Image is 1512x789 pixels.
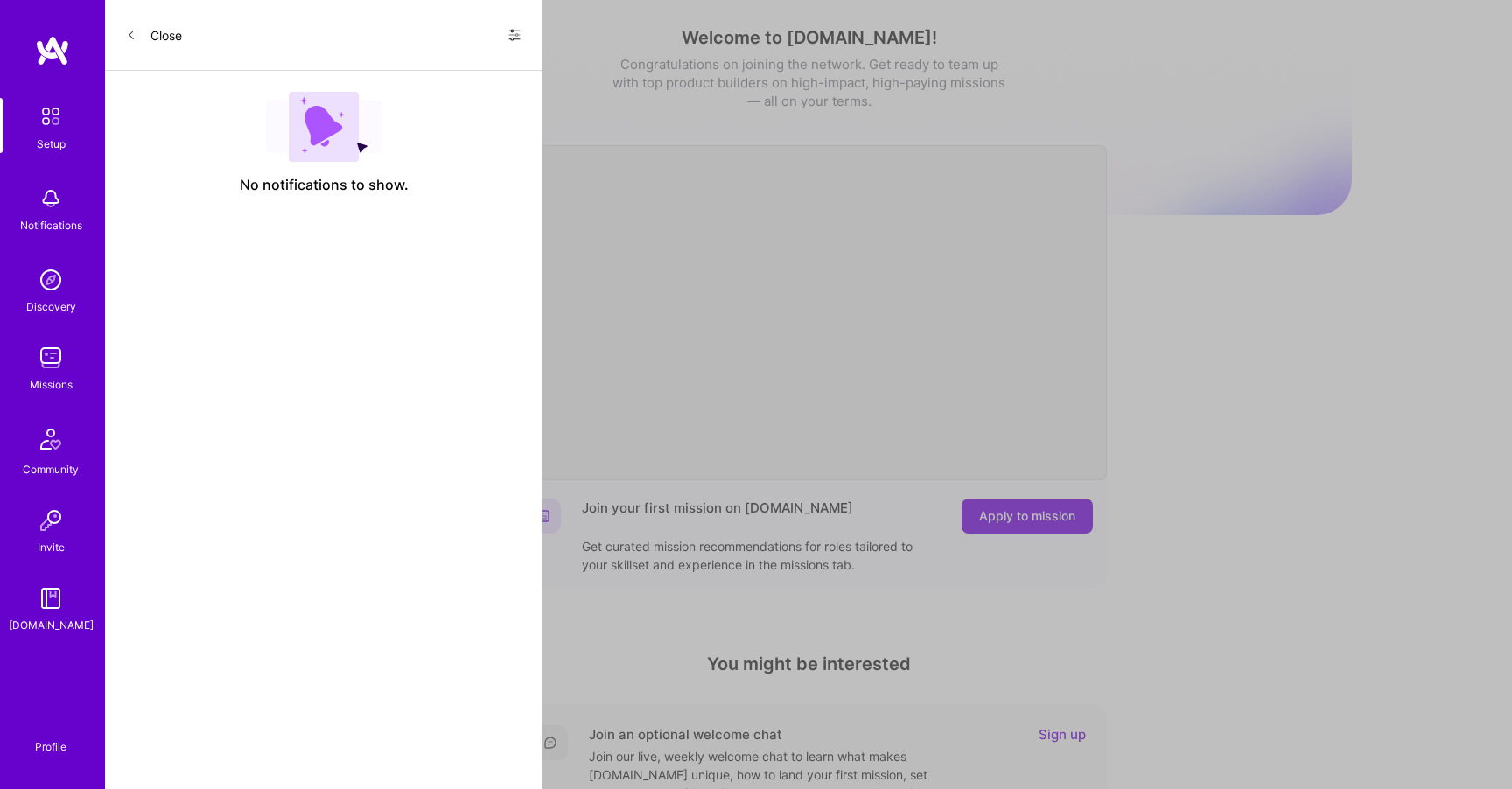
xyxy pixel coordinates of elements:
[33,503,68,538] img: Invite
[30,375,73,394] div: Missions
[33,181,68,216] img: bell
[35,737,66,754] div: Profile
[240,176,409,194] span: No notifications to show.
[126,21,182,49] button: Close
[35,35,70,66] img: logo
[266,92,381,162] img: empty
[20,216,82,234] div: Notifications
[9,616,94,634] div: [DOMAIN_NAME]
[29,719,73,754] a: Profile
[33,340,68,375] img: teamwork
[33,262,68,297] img: discovery
[38,538,65,556] div: Invite
[37,135,66,153] div: Setup
[23,460,79,478] div: Community
[33,581,68,616] img: guide book
[32,98,69,135] img: setup
[26,297,76,316] div: Discovery
[30,418,72,460] img: Community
